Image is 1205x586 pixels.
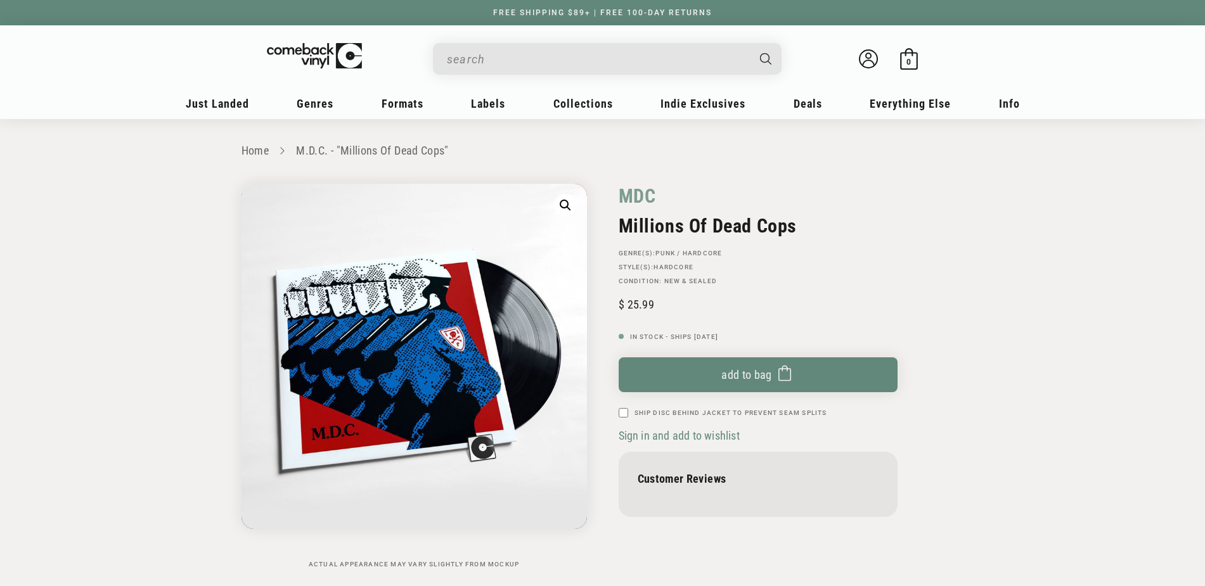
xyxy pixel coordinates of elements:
[619,250,898,257] p: GENRE(S):
[870,97,951,110] span: Everything Else
[619,429,740,442] span: Sign in and add to wishlist
[619,215,898,237] h2: Millions Of Dead Cops
[296,144,449,157] a: M.D.C. - "Millions Of Dead Cops"
[186,97,249,110] span: Just Landed
[654,264,693,271] a: Hardcore
[999,97,1020,110] span: Info
[433,43,782,75] div: Search
[619,357,898,392] button: Add to bag
[297,97,333,110] span: Genres
[447,46,747,72] input: When autocomplete results are available use up and down arrows to review and enter to select
[655,250,722,257] a: Punk / Hardcore
[480,8,725,17] a: FREE SHIPPING $89+ | FREE 100-DAY RETURNS
[619,428,744,443] button: Sign in and add to wishlist
[660,97,745,110] span: Indie Exclusives
[749,43,783,75] button: Search
[794,97,822,110] span: Deals
[906,57,911,67] span: 0
[242,142,964,160] nav: breadcrumbs
[242,561,587,568] p: Actual appearance may vary slightly from mockup
[619,333,898,341] p: In Stock - Ships [DATE]
[638,472,879,485] p: Customer Reviews
[382,97,423,110] span: Formats
[242,144,269,157] a: Home
[619,277,898,285] p: Condition: New & Sealed
[553,97,613,110] span: Collections
[242,184,587,568] media-gallery: Gallery Viewer
[471,97,505,110] span: Labels
[619,184,656,208] a: MDC
[619,298,654,311] span: 25.99
[619,298,624,311] span: $
[635,408,827,417] label: Ship Disc Behind Jacket To Prevent Seam Splits
[721,368,772,381] span: Add to bag
[619,264,898,271] p: STYLE(S):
